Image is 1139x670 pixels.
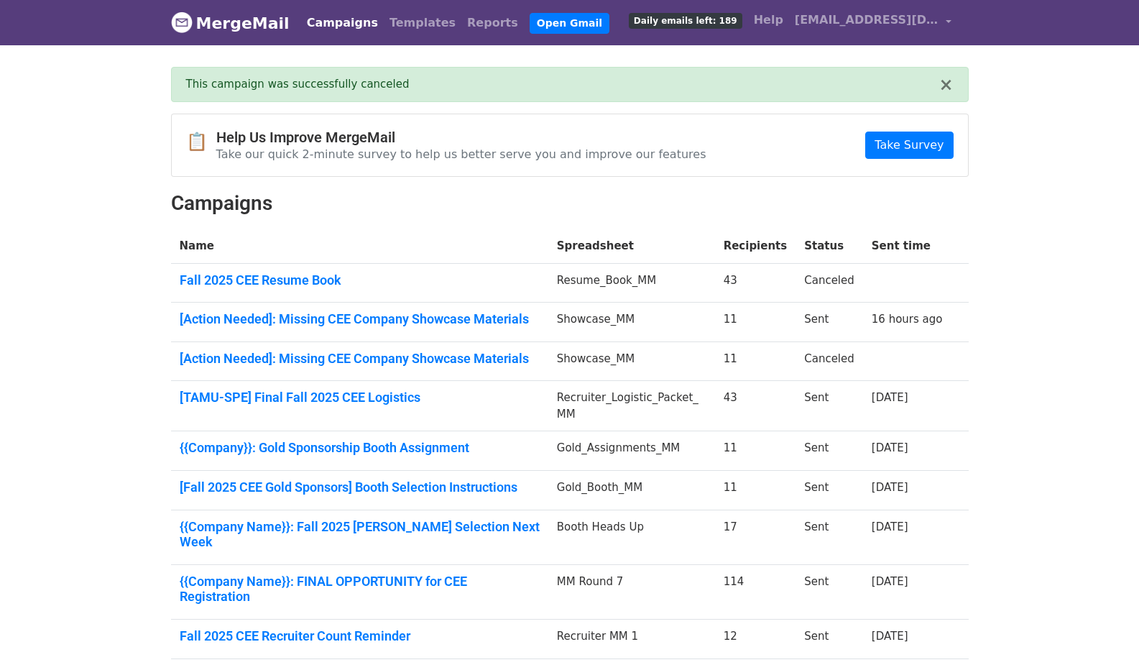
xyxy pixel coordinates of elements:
[171,12,193,33] img: MergeMail logo
[796,303,863,342] td: Sent
[180,351,540,367] a: [Action Needed]: Missing CEE Company Showcase Materials
[171,229,548,263] th: Name
[461,9,524,37] a: Reports
[715,229,796,263] th: Recipients
[548,263,715,303] td: Resume_Book_MM
[872,391,908,404] a: [DATE]
[715,470,796,510] td: 11
[872,481,908,494] a: [DATE]
[186,76,939,93] div: This campaign was successfully canceled
[863,229,951,263] th: Sent time
[796,431,863,471] td: Sent
[171,191,969,216] h2: Campaigns
[796,381,863,431] td: Sent
[715,510,796,564] td: 17
[796,564,863,619] td: Sent
[715,564,796,619] td: 114
[872,313,943,326] a: 16 hours ago
[180,440,540,456] a: {{Company}}: Gold Sponsorship Booth Assignment
[180,311,540,327] a: [Action Needed]: Missing CEE Company Showcase Materials
[548,510,715,564] td: Booth Heads Up
[789,6,957,40] a: [EMAIL_ADDRESS][DOMAIN_NAME]
[865,132,953,159] a: Take Survey
[715,381,796,431] td: 43
[796,619,863,658] td: Sent
[548,619,715,658] td: Recruiter MM 1
[548,431,715,471] td: Gold_Assignments_MM
[180,390,540,405] a: [TAMU-SPE] Final Fall 2025 CEE Logistics
[715,341,796,381] td: 11
[796,470,863,510] td: Sent
[748,6,789,35] a: Help
[180,628,540,644] a: Fall 2025 CEE Recruiter Count Reminder
[796,229,863,263] th: Status
[872,630,908,643] a: [DATE]
[301,9,384,37] a: Campaigns
[548,470,715,510] td: Gold_Booth_MM
[872,520,908,533] a: [DATE]
[715,619,796,658] td: 12
[548,229,715,263] th: Spreadsheet
[180,272,540,288] a: Fall 2025 CEE Resume Book
[872,575,908,588] a: [DATE]
[186,132,216,152] span: 📋
[548,341,715,381] td: Showcase_MM
[629,13,742,29] span: Daily emails left: 189
[384,9,461,37] a: Templates
[939,76,953,93] button: ×
[795,12,939,29] span: [EMAIL_ADDRESS][DOMAIN_NAME]
[796,510,863,564] td: Sent
[216,129,706,146] h4: Help Us Improve MergeMail
[180,479,540,495] a: [Fall 2025 CEE Gold Sponsors] Booth Selection Instructions
[715,303,796,342] td: 11
[715,263,796,303] td: 43
[623,6,748,35] a: Daily emails left: 189
[548,564,715,619] td: MM Round 7
[548,381,715,431] td: Recruiter_Logistic_Packet_MM
[180,519,540,550] a: {{Company Name}}: Fall 2025 [PERSON_NAME] Selection Next Week
[548,303,715,342] td: Showcase_MM
[796,341,863,381] td: Canceled
[171,8,290,38] a: MergeMail
[796,263,863,303] td: Canceled
[216,147,706,162] p: Take our quick 2-minute survey to help us better serve you and improve our features
[872,441,908,454] a: [DATE]
[530,13,609,34] a: Open Gmail
[715,431,796,471] td: 11
[180,574,540,605] a: {{Company Name}}: FINAL OPPORTUNITY for CEE Registration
